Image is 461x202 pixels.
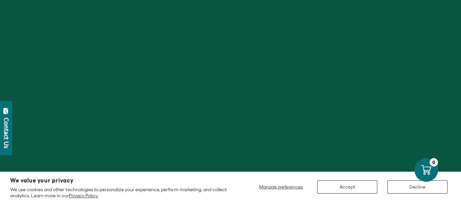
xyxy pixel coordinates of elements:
p: We use cookies and other technologies to personalize your experience, perform marketing, and coll... [10,186,233,199]
button: Manage preferences [255,180,307,194]
a: Privacy Policy. [69,193,98,198]
h2: We value your privacy [10,178,233,183]
div: 0 [430,158,438,167]
button: Accept [317,180,377,194]
div: Contact Us [3,118,10,148]
button: Decline [387,180,448,194]
span: Manage preferences [259,184,303,190]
